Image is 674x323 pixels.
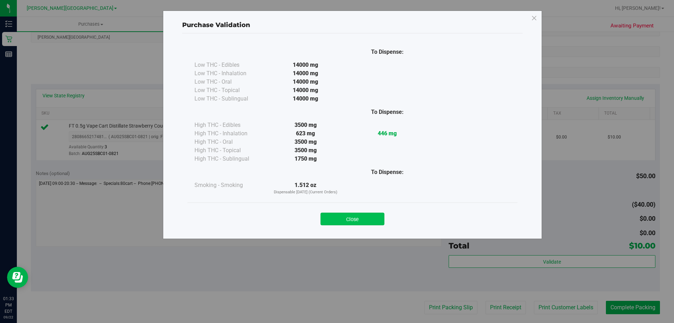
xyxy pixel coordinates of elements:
div: High THC - Sublingual [194,155,265,163]
button: Close [321,213,384,225]
div: 1750 mg [265,155,346,163]
div: Low THC - Inhalation [194,69,265,78]
div: 3500 mg [265,121,346,129]
div: 14000 mg [265,61,346,69]
div: 3500 mg [265,146,346,155]
div: Low THC - Topical [194,86,265,95]
div: High THC - Edibles [194,121,265,129]
div: To Dispense: [346,48,428,56]
div: 14000 mg [265,95,346,103]
div: 623 mg [265,129,346,138]
div: 1.512 oz [265,181,346,195]
div: 14000 mg [265,69,346,78]
span: Purchase Validation [182,21,250,29]
div: Low THC - Edibles [194,61,265,69]
div: High THC - Topical [194,146,265,155]
div: High THC - Oral [194,138,265,146]
div: High THC - Inhalation [194,129,265,138]
div: 14000 mg [265,78,346,86]
div: Low THC - Sublingual [194,95,265,103]
div: To Dispense: [346,168,428,176]
div: Low THC - Oral [194,78,265,86]
iframe: Resource center [7,267,28,288]
div: Smoking - Smoking [194,181,265,189]
div: 3500 mg [265,138,346,146]
strong: 446 mg [378,130,397,137]
p: Dispensable [DATE] (Current Orders) [265,189,346,195]
div: To Dispense: [346,108,428,116]
div: 14000 mg [265,86,346,95]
